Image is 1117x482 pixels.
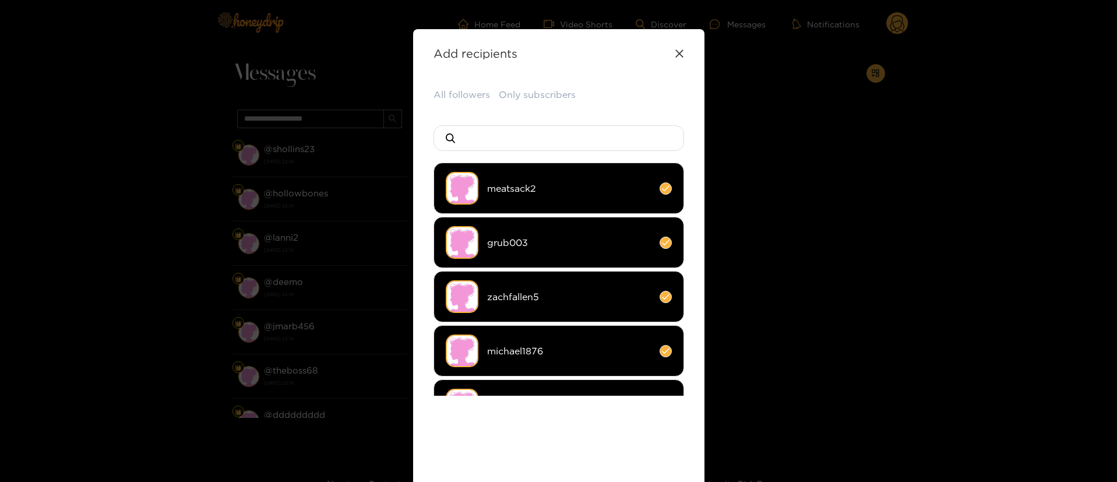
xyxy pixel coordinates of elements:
[446,335,478,367] img: no-avatar.png
[499,88,576,101] button: Only subscribers
[487,236,651,249] span: grub003
[487,182,651,195] span: meatsack2
[446,280,478,313] img: no-avatar.png
[487,290,651,304] span: zachfallen5
[487,344,651,358] span: michael1876
[446,389,478,421] img: no-avatar.png
[434,88,490,101] button: All followers
[434,47,517,60] strong: Add recipients
[446,172,478,205] img: no-avatar.png
[446,226,478,259] img: no-avatar.png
